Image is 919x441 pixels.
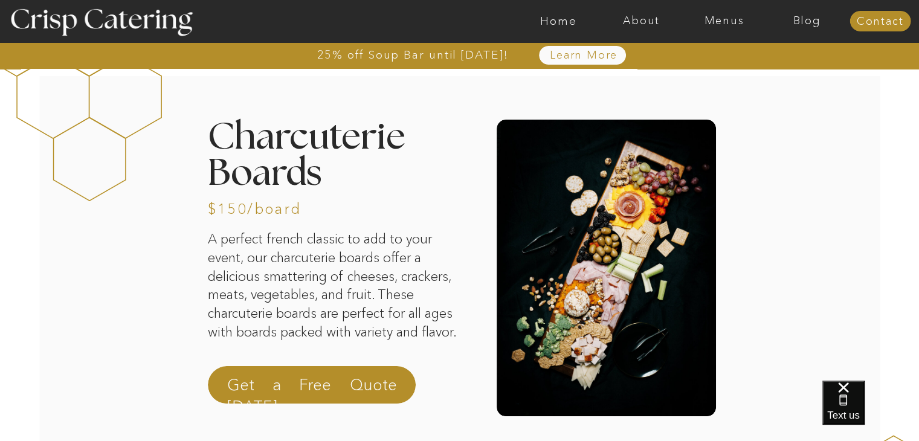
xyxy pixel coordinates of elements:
a: Get a Free Quote [DATE] [227,374,397,403]
iframe: podium webchat widget bubble [822,381,919,441]
a: 25% off Soup Bar until [DATE]! [274,49,552,61]
h3: $150/board [208,202,277,213]
a: Menus [683,15,766,27]
a: Home [517,15,600,27]
h2: Charcuterie Boards [208,120,491,152]
a: Blog [766,15,848,27]
a: Learn More [522,50,646,62]
a: Contact [850,16,911,28]
p: A perfect french classic to add to your event, our charcuterie boards offer a delicious smatterin... [208,230,462,356]
a: About [600,15,683,27]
